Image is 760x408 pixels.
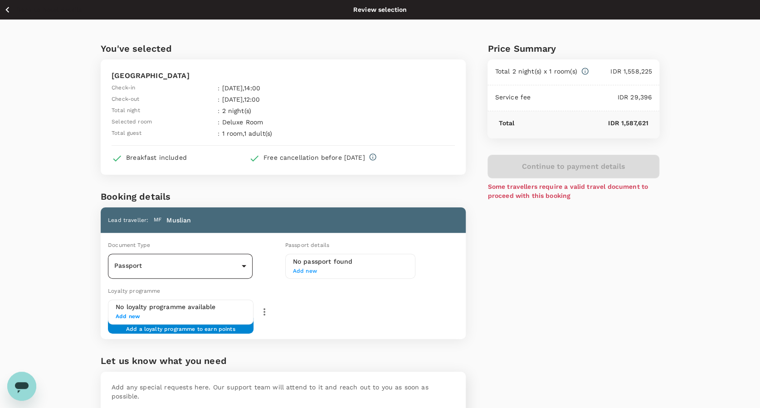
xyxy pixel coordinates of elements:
[222,106,350,115] p: 2 night(s)
[218,84,219,93] span: :
[353,5,407,14] div: Review selection
[218,106,219,115] span: :
[112,95,139,104] span: Check-out
[531,93,652,102] p: IDR 29,396
[112,81,352,138] table: simple table
[166,216,191,225] p: Muslian
[495,93,531,102] p: Service fee
[4,4,82,15] button: Back to hotel details
[108,255,253,277] div: Passport
[17,5,82,15] p: Back to hotel details
[487,182,659,200] p: Some travellers require a valid travel document to proceed with this booking
[101,189,466,204] h6: Booking details
[589,67,652,76] p: IDR 1,558,225
[222,95,350,104] p: [DATE] , 12:00
[154,216,161,225] span: MF
[126,153,187,162] div: Breakfast included
[218,129,219,138] span: :
[101,41,466,56] h6: You've selected
[293,267,408,276] span: Add new
[263,153,365,162] div: Free cancellation before [DATE]
[112,118,152,127] span: Selected room
[108,217,148,223] span: Lead traveller :
[369,153,377,161] svg: Full refund before 2025-09-13 23:59 Cancelation after 2025-09-13 23:59, cancelation fee of IDR 15...
[114,261,238,270] p: Passport
[126,325,235,326] span: Add a loyalty programme to earn points
[112,106,140,115] span: Total night
[285,242,329,248] span: Passport details
[498,118,514,128] p: Total
[101,354,466,368] h6: Let us know what you need
[218,95,219,104] span: :
[116,312,246,321] span: Add new
[7,372,36,401] iframe: Button to launch messaging window
[112,129,141,138] span: Total guest
[487,41,659,56] div: Price Summary
[222,118,350,127] p: Deluxe Room
[514,118,648,128] p: IDR 1,587,621
[116,302,246,312] h6: No loyalty programme available
[112,84,135,93] span: Check-in
[108,242,150,248] span: Document Type
[112,383,455,401] p: Add any special requests here. Our support team will attend to it and reach out to you as soon as...
[293,257,408,267] h6: No passport found
[218,118,219,127] span: :
[222,84,350,93] p: [DATE] , 14:00
[108,288,161,294] span: Loyalty programme
[222,129,350,138] p: 1 room , 1 adult(s)
[112,70,455,81] p: [GEOGRAPHIC_DATA]
[495,67,577,76] p: Total 2 night(s) x 1 room(s)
